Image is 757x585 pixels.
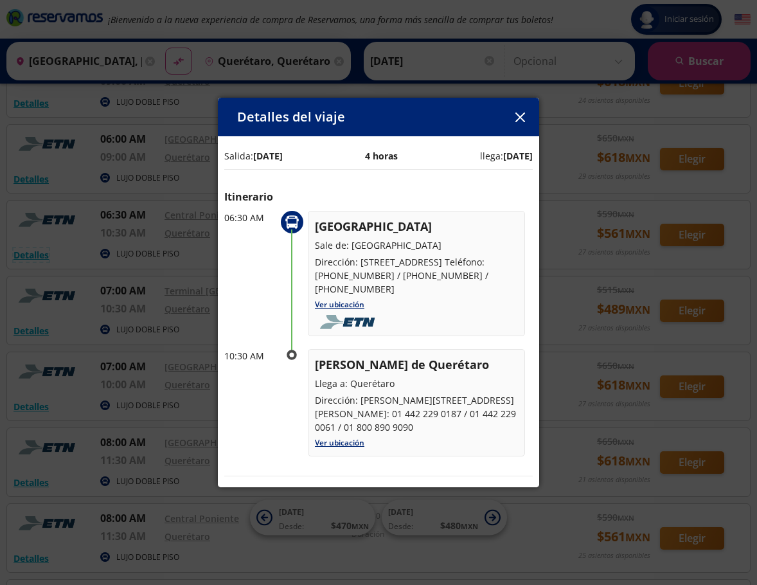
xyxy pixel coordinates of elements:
[503,150,533,162] b: [DATE]
[237,107,345,127] p: Detalles del viaje
[315,315,384,329] img: foobar2.png
[315,239,518,252] p: Sale de: [GEOGRAPHIC_DATA]
[315,218,518,235] p: [GEOGRAPHIC_DATA]
[315,255,518,296] p: Dirección: [STREET_ADDRESS] Teléfono: [PHONE_NUMBER] / [PHONE_NUMBER] / [PHONE_NUMBER]
[315,377,518,390] p: Llega a: Querétaro
[480,149,533,163] p: llega:
[224,149,283,163] p: Salida:
[365,149,398,163] p: 4 horas
[315,299,364,310] a: Ver ubicación
[224,349,276,363] p: 10:30 AM
[224,189,533,204] p: Itinerario
[315,437,364,448] a: Ver ubicación
[224,211,276,224] p: 06:30 AM
[253,150,283,162] b: [DATE]
[315,356,518,373] p: [PERSON_NAME] de Querétaro
[315,393,518,434] p: Dirección: [PERSON_NAME][STREET_ADDRESS][PERSON_NAME]: 01 442 229 0187 / 01 442 229 0061 / 01 800...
